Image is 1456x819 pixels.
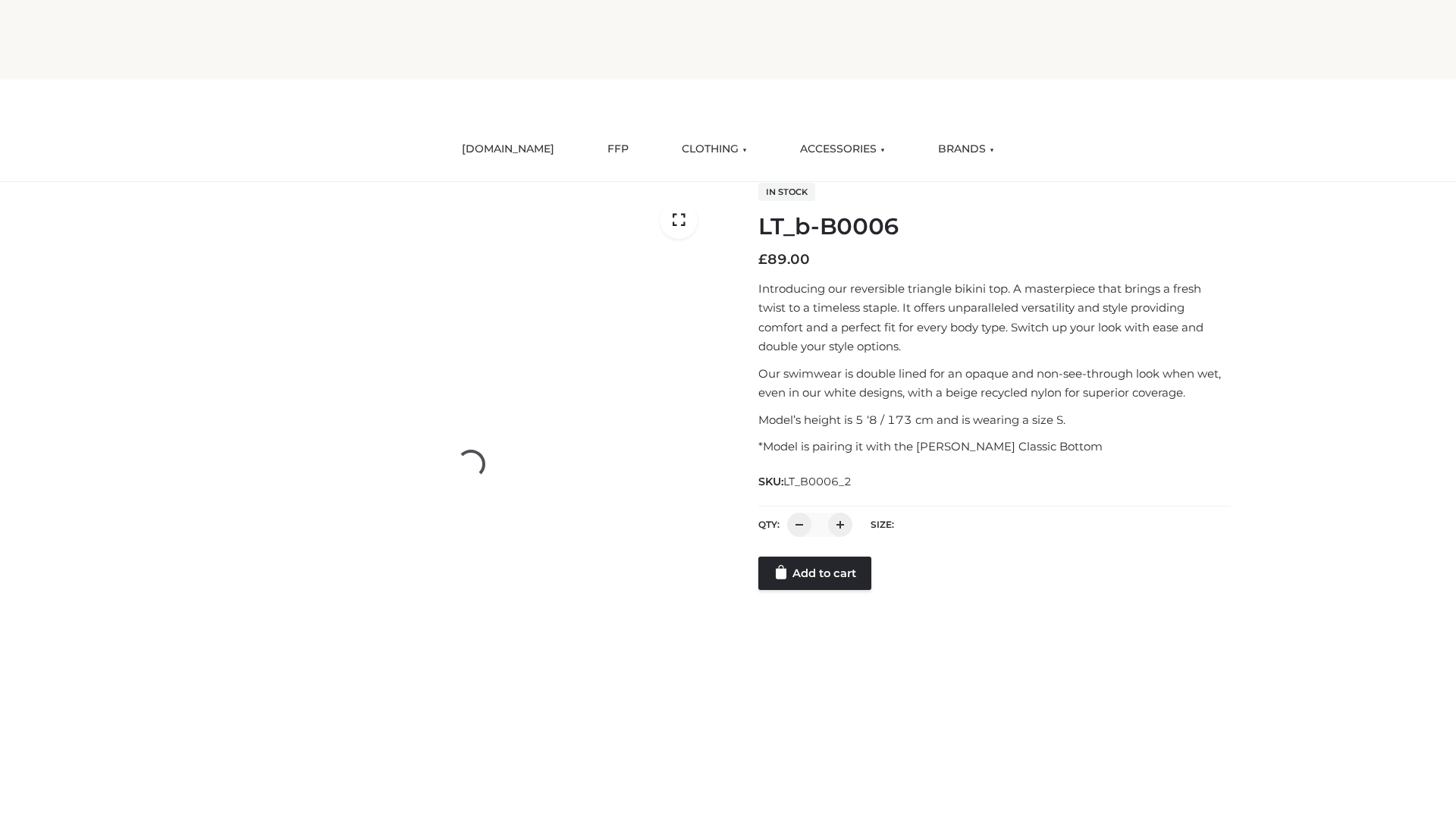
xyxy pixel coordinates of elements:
a: Add to cart [758,557,871,590]
p: Model’s height is 5 ‘8 / 173 cm and is wearing a size S. [758,410,1231,430]
a: FFP [596,133,640,166]
a: CLOTHING [670,133,758,166]
span: LT_B0006_2 [783,475,852,488]
label: QTY: [758,519,780,530]
p: Our swimwear is double lined for an opaque and non-see-through look when wet, even in our white d... [758,364,1231,403]
p: *Model is pairing it with the [PERSON_NAME] Classic Bottom [758,437,1231,457]
span: £ [758,251,767,268]
label: Size: [871,519,894,530]
p: Introducing our reversible triangle bikini top. A masterpiece that brings a fresh twist to a time... [758,279,1231,356]
a: BRANDS [927,133,1006,166]
h1: LT_b-B0006 [758,213,1231,240]
bdi: 89.00 [758,251,810,268]
a: [DOMAIN_NAME] [450,133,566,166]
span: In stock [758,183,815,201]
span: SKU: [758,472,853,491]
a: ACCESSORIES [789,133,896,166]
